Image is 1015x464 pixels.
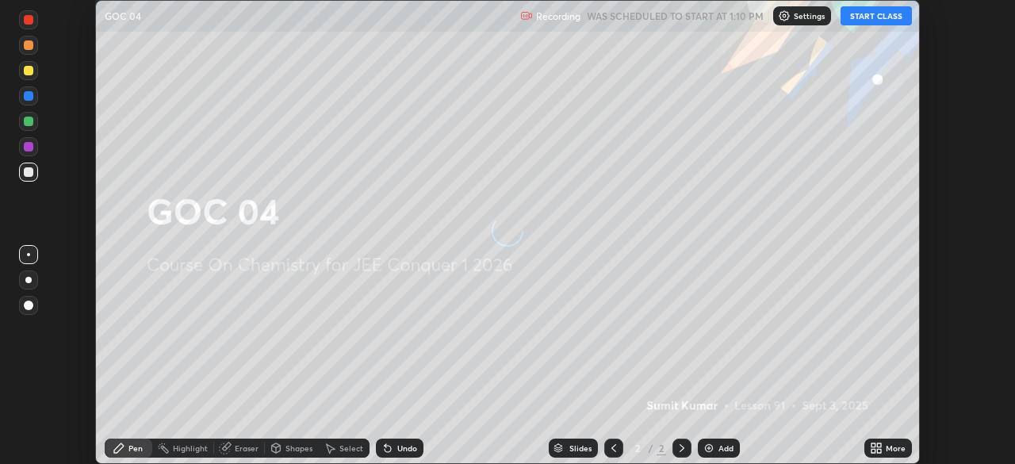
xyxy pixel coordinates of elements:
img: recording.375f2c34.svg [520,10,533,22]
div: Select [339,444,363,452]
div: Pen [128,444,143,452]
p: Recording [536,10,580,22]
div: Shapes [285,444,312,452]
div: Highlight [173,444,208,452]
button: START CLASS [841,6,912,25]
div: / [649,443,653,453]
img: class-settings-icons [778,10,791,22]
div: More [886,444,906,452]
div: 2 [657,441,666,455]
div: 2 [630,443,645,453]
p: Settings [794,12,825,20]
div: Slides [569,444,592,452]
p: GOC 04 [105,10,141,22]
h5: WAS SCHEDULED TO START AT 1:10 PM [587,9,764,23]
div: Undo [397,444,417,452]
div: Add [718,444,733,452]
div: Eraser [235,444,259,452]
img: add-slide-button [703,442,715,454]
